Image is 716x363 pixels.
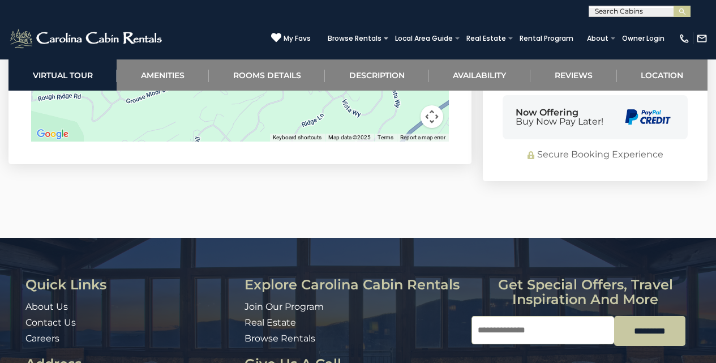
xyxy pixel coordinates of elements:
img: White-1-2.png [8,27,165,50]
a: Terms (opens in new tab) [378,134,393,140]
a: Virtual Tour [8,59,117,91]
a: Browse Rentals [245,333,315,344]
a: Local Area Guide [389,31,458,46]
a: Rental Program [514,31,579,46]
a: About [581,31,614,46]
a: My Favs [271,32,311,44]
h3: Get special offers, travel inspiration and more [471,277,699,308]
a: Careers [25,333,59,344]
a: Rooms Details [209,59,325,91]
button: Keyboard shortcuts [273,134,321,142]
a: Join Our Program [245,301,324,312]
div: Secure Booking Experience [503,148,688,161]
a: Browse Rentals [322,31,387,46]
a: Availability [429,59,530,91]
a: Contact Us [25,317,76,328]
h3: Explore Carolina Cabin Rentals [245,277,464,292]
span: Map data ©2025 [328,134,371,140]
a: Reviews [530,59,616,91]
img: Google [34,127,71,142]
a: About Us [25,301,68,312]
button: Map camera controls [421,105,443,128]
a: Owner Login [616,31,670,46]
span: Buy Now Pay Later! [516,117,603,126]
a: Amenities [117,59,208,91]
img: mail-regular-white.png [696,33,708,44]
a: Location [617,59,708,91]
a: Description [325,59,428,91]
a: Real Estate [461,31,512,46]
a: Real Estate [245,317,296,328]
img: phone-regular-white.png [679,33,690,44]
div: Now Offering [516,108,603,126]
span: My Favs [284,33,311,44]
h3: Quick Links [25,277,236,292]
a: Report a map error [400,134,445,140]
a: Open this area in Google Maps (opens a new window) [34,127,71,142]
